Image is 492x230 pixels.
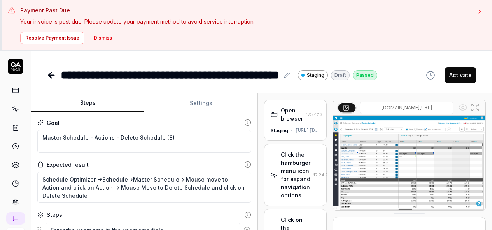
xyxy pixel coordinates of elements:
[469,101,481,114] button: Open in full screen
[6,212,25,225] a: New conversation
[281,150,310,199] div: Click the hamburger menu icon for expand navigation options
[144,94,257,112] button: Settings
[281,106,303,123] div: Open browser
[421,67,440,83] button: View version history
[20,6,470,14] h3: Payment Past Due
[331,70,350,80] div: Draft
[298,70,328,80] a: Staging
[20,32,84,44] button: Resolve Payment Issue
[313,172,331,178] time: 17:24:27
[31,94,144,112] button: Steps
[271,127,288,134] div: Staging
[307,72,324,79] span: Staging
[445,67,476,83] button: Activate
[457,101,469,114] button: Show all interative elements
[47,119,60,127] div: Goal
[89,32,117,44] button: Dismiss
[333,116,485,210] img: Screenshot
[47,211,62,219] div: Steps
[295,127,320,134] div: [URL][DOMAIN_NAME]
[20,17,470,26] p: Your invoice is past due. Please update your payment method to avoid service interruption.
[306,112,322,117] time: 17:24:13
[47,161,89,169] div: Expected result
[353,70,377,80] div: Passed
